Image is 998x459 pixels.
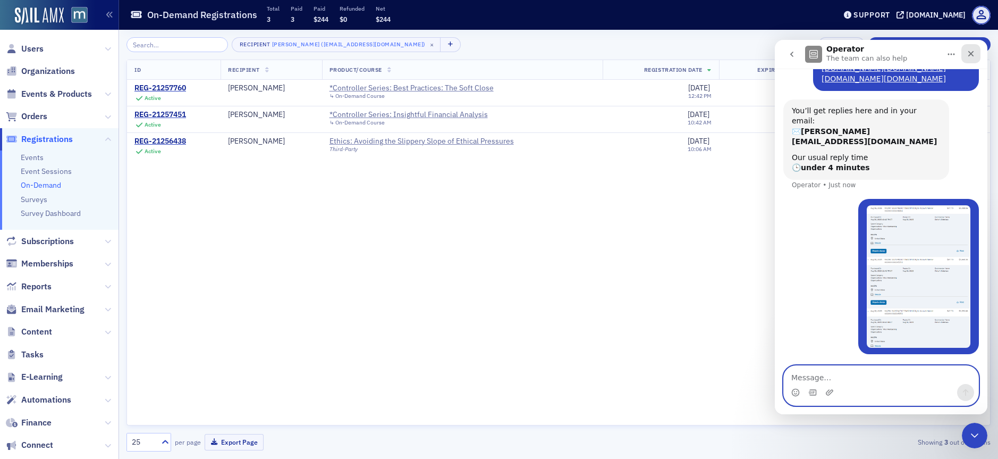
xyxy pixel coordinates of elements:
[329,137,514,146] a: Ethics: Avoiding the Slippery Slope of Ethical Pressures
[942,437,950,447] strong: 3
[340,5,365,12] p: Refunded
[205,434,264,450] button: Export Page
[962,423,987,448] iframe: Intercom live chat
[21,439,53,451] span: Connect
[21,394,71,406] span: Automations
[6,133,73,145] a: Registrations
[688,119,712,126] time: 10:42 AM
[21,180,61,190] a: On-Demand
[21,111,47,122] span: Orders
[21,304,84,315] span: Email Marketing
[228,137,285,146] a: [PERSON_NAME]
[6,417,52,429] a: Finance
[291,15,294,23] span: 3
[228,110,285,120] a: [PERSON_NAME]
[6,371,63,383] a: E-Learning
[688,145,712,153] time: 10:06 AM
[15,7,64,24] img: SailAMX
[64,7,88,25] a: View Homepage
[688,92,712,99] time: 12:42 PM
[21,43,44,55] span: Users
[21,133,73,145] span: Registrations
[134,66,141,73] span: ID
[868,39,991,48] a: New Complimentary Registration
[329,93,385,99] a: ↳ On-Demand Course
[134,84,186,93] a: REG-21257760
[21,166,72,176] a: Event Sessions
[868,37,991,52] button: New Complimentary Registration
[688,136,709,146] span: [DATE]
[906,10,966,20] div: [DOMAIN_NAME]
[134,110,186,120] div: REG-21257451
[291,5,302,12] p: Paid
[972,6,991,24] span: Profile
[267,5,280,12] p: Total
[175,437,201,447] label: per page
[21,88,92,100] span: Events & Products
[6,326,52,338] a: Content
[329,119,385,126] a: ↳ On-Demand Course
[147,9,257,21] h1: On-Demand Registrations
[6,43,44,55] a: Users
[710,437,991,447] div: Showing out of items
[329,66,382,73] span: Product/Course
[71,7,88,23] img: SailAMX
[427,40,437,49] span: ×
[6,281,52,293] a: Reports
[21,326,52,338] span: Content
[240,41,270,48] div: Recipient
[818,37,865,52] button: Export
[6,304,84,315] a: Email Marketing
[228,66,260,73] span: Recipient
[21,258,73,270] span: Memberships
[6,439,53,451] a: Connect
[21,65,75,77] span: Organizations
[688,110,709,119] span: [DATE]
[132,437,155,448] div: 25
[6,394,71,406] a: Automations
[775,40,987,414] iframe: Intercom live chat
[21,153,44,162] a: Events
[6,349,44,361] a: Tasks
[896,11,969,19] button: [DOMAIN_NAME]
[6,258,73,270] a: Memberships
[329,84,494,93] a: *Controller Series: Best Practices: The Soft Close
[145,95,161,102] div: Active
[757,66,809,73] span: Expiration Date
[232,37,441,52] button: Recipient[PERSON_NAME] ([EMAIL_ADDRESS][DOMAIN_NAME])×
[145,148,161,155] div: Active
[21,208,81,218] a: Survey Dashboard
[376,15,391,23] span: $244
[21,349,44,361] span: Tasks
[272,39,426,50] div: [PERSON_NAME] ([EMAIL_ADDRESS][DOMAIN_NAME])
[6,236,74,247] a: Subscriptions
[376,5,391,12] p: Net
[21,195,47,204] a: Surveys
[329,145,358,153] span: Third-Party
[267,15,270,23] span: 3
[134,137,186,146] a: REG-21256438
[644,66,703,73] span: Registration Date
